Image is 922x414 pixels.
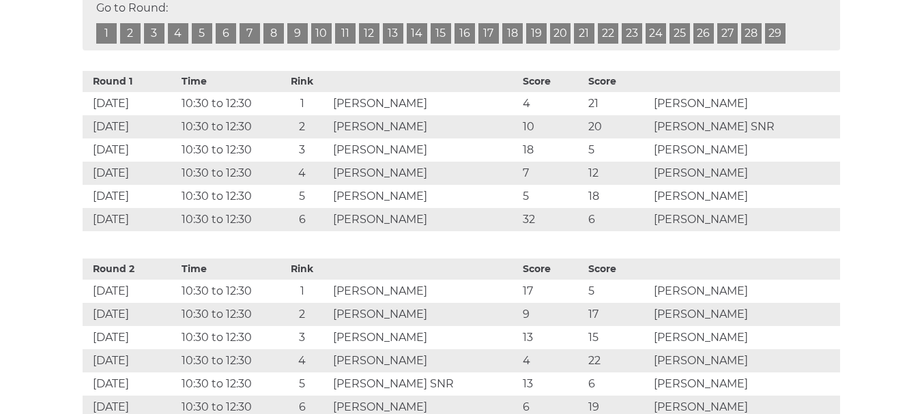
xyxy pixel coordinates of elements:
[274,280,330,303] td: 1
[178,185,274,208] td: 10:30 to 12:30
[585,349,650,372] td: 22
[83,92,179,115] td: [DATE]
[741,23,762,44] a: 28
[83,162,179,185] td: [DATE]
[274,115,330,138] td: 2
[585,185,650,208] td: 18
[330,349,519,372] td: [PERSON_NAME]
[650,138,840,162] td: [PERSON_NAME]
[519,92,585,115] td: 4
[274,303,330,326] td: 2
[622,23,642,44] a: 23
[178,92,274,115] td: 10:30 to 12:30
[585,326,650,349] td: 15
[519,349,585,372] td: 4
[646,23,666,44] a: 24
[83,138,179,162] td: [DATE]
[359,23,379,44] a: 12
[519,162,585,185] td: 7
[178,138,274,162] td: 10:30 to 12:30
[83,115,179,138] td: [DATE]
[650,115,840,138] td: [PERSON_NAME] SNR
[669,23,690,44] a: 25
[693,23,714,44] a: 26
[650,349,840,372] td: [PERSON_NAME]
[330,162,519,185] td: [PERSON_NAME]
[287,23,308,44] a: 9
[519,71,585,92] th: Score
[550,23,571,44] a: 20
[335,23,356,44] a: 11
[330,372,519,396] td: [PERSON_NAME] SNR
[96,23,117,44] a: 1
[168,23,188,44] a: 4
[83,185,179,208] td: [DATE]
[330,280,519,303] td: [PERSON_NAME]
[120,23,141,44] a: 2
[178,372,274,396] td: 10:30 to 12:30
[274,138,330,162] td: 3
[178,208,274,231] td: 10:30 to 12:30
[178,303,274,326] td: 10:30 to 12:30
[311,23,332,44] a: 10
[330,326,519,349] td: [PERSON_NAME]
[585,138,650,162] td: 5
[192,23,212,44] a: 5
[83,71,179,92] th: Round 1
[585,258,650,280] th: Score
[519,208,585,231] td: 32
[178,115,274,138] td: 10:30 to 12:30
[274,258,330,280] th: Rink
[330,208,519,231] td: [PERSON_NAME]
[178,280,274,303] td: 10:30 to 12:30
[455,23,475,44] a: 16
[178,349,274,372] td: 10:30 to 12:30
[383,23,403,44] a: 13
[585,115,650,138] td: 20
[83,280,179,303] td: [DATE]
[216,23,236,44] a: 6
[274,162,330,185] td: 4
[144,23,164,44] a: 3
[178,258,274,280] th: Time
[650,92,840,115] td: [PERSON_NAME]
[330,115,519,138] td: [PERSON_NAME]
[178,71,274,92] th: Time
[83,372,179,396] td: [DATE]
[650,280,840,303] td: [PERSON_NAME]
[274,372,330,396] td: 5
[585,372,650,396] td: 6
[274,326,330,349] td: 3
[585,280,650,303] td: 5
[650,303,840,326] td: [PERSON_NAME]
[519,303,585,326] td: 9
[650,208,840,231] td: [PERSON_NAME]
[765,23,786,44] a: 29
[585,162,650,185] td: 12
[598,23,618,44] a: 22
[650,372,840,396] td: [PERSON_NAME]
[274,208,330,231] td: 6
[274,185,330,208] td: 5
[519,185,585,208] td: 5
[178,162,274,185] td: 10:30 to 12:30
[478,23,499,44] a: 17
[650,162,840,185] td: [PERSON_NAME]
[585,303,650,326] td: 17
[519,115,585,138] td: 10
[83,258,179,280] th: Round 2
[83,208,179,231] td: [DATE]
[519,326,585,349] td: 13
[274,92,330,115] td: 1
[178,326,274,349] td: 10:30 to 12:30
[519,280,585,303] td: 17
[585,208,650,231] td: 6
[274,349,330,372] td: 4
[240,23,260,44] a: 7
[263,23,284,44] a: 8
[330,92,519,115] td: [PERSON_NAME]
[519,372,585,396] td: 13
[650,185,840,208] td: [PERSON_NAME]
[650,326,840,349] td: [PERSON_NAME]
[502,23,523,44] a: 18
